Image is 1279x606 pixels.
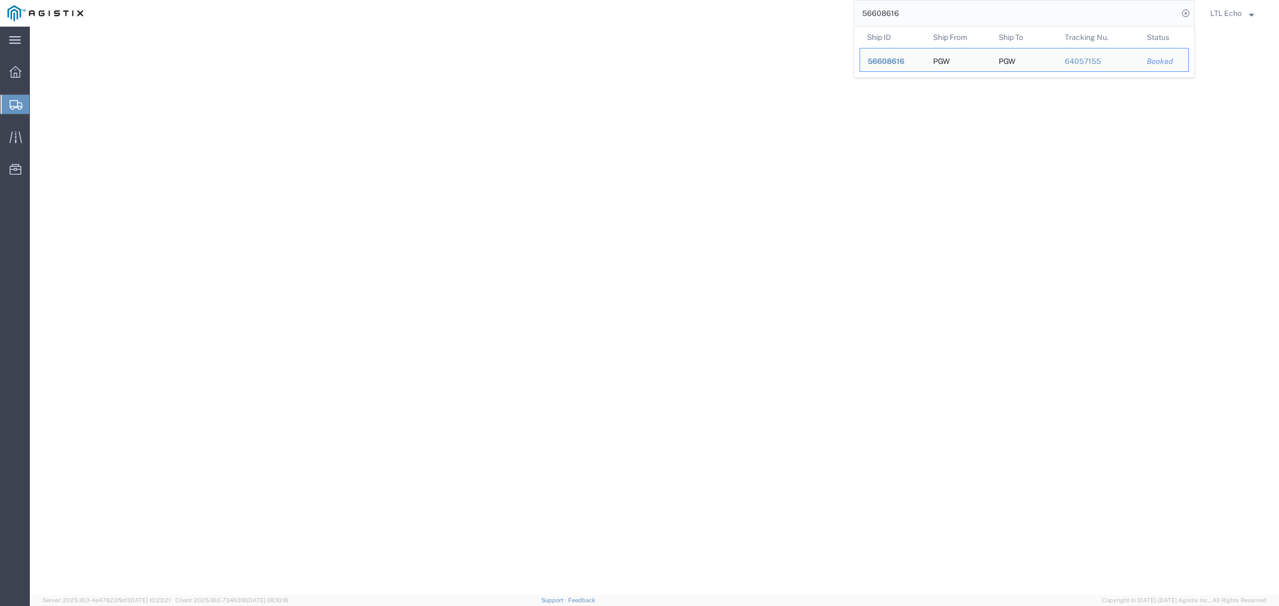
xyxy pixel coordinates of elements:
span: Client: 2025.18.0-7346316 [175,597,288,603]
span: [DATE] 08:10:16 [247,597,288,603]
span: Copyright © [DATE]-[DATE] Agistix Inc., All Rights Reserved [1102,596,1266,605]
a: Support [541,597,568,603]
th: Ship To [991,27,1057,48]
table: Search Results [860,27,1194,77]
a: Feedback [568,597,595,603]
div: 56608616 [868,56,918,67]
iframe: FS Legacy Container [30,27,1279,595]
div: PGW [933,48,950,71]
img: logo [7,5,83,21]
th: Tracking Nu. [1057,27,1140,48]
th: Ship ID [860,27,926,48]
span: 56608616 [868,57,904,65]
div: Booked [1147,56,1181,67]
span: LTL Echo [1210,7,1242,19]
div: 64057155 [1065,56,1132,67]
th: Ship From [926,27,992,48]
button: LTL Echo [1210,7,1264,20]
th: Status [1139,27,1189,48]
span: [DATE] 10:23:21 [129,597,171,603]
span: Server: 2025.18.0-4e47823f9d1 [43,597,171,603]
input: Search for shipment number, reference number [854,1,1178,26]
div: PGW [999,48,1015,71]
